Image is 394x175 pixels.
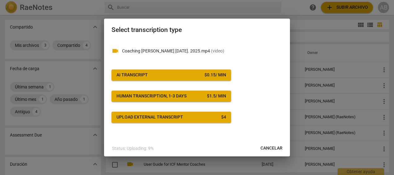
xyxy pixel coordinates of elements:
[112,26,282,34] h2: Select transcription type
[204,72,226,78] div: $ 0.15 / min
[116,114,183,120] div: Upload external transcript
[112,112,231,123] button: Upload external transcript$4
[112,70,231,81] button: AI Transcript$0.15/ min
[211,48,224,53] span: ( video )
[122,48,282,54] p: Coaching Lara October 7th. 2025.mp4(video)
[256,143,287,154] button: Cancelar
[260,145,282,151] span: Cancelar
[112,145,154,152] p: Status: Uploading: 9%
[207,93,226,99] div: $ 1.5 / min
[112,91,231,102] button: Human transcription, 1-3 days$1.5/ min
[116,72,148,78] div: AI Transcript
[112,47,119,55] span: videocam
[221,114,226,120] div: $ 4
[116,93,186,99] div: Human transcription, 1-3 days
